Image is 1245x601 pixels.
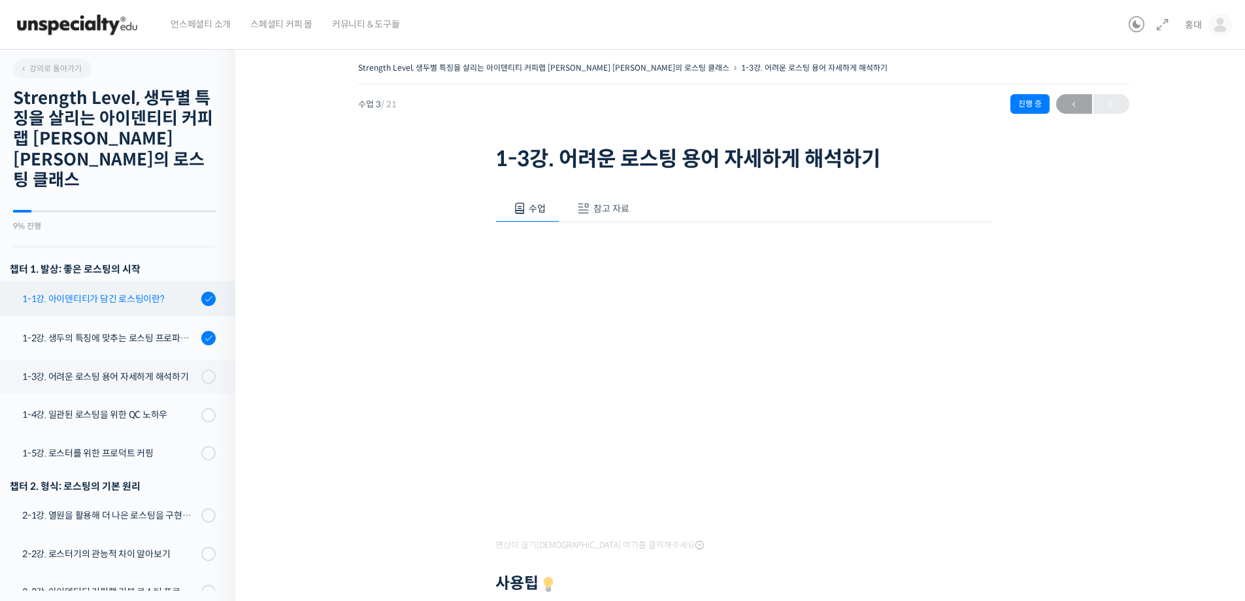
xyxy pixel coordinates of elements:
[41,434,49,445] span: 홈
[22,292,197,306] div: 1-1강. 아이덴티티가 담긴 로스팅이란?
[13,222,216,230] div: 9% 진행
[22,331,197,345] div: 1-2강. 생두의 특징에 맞추는 로스팅 프로파일 'Stength Level'
[495,574,558,593] strong: 사용팁
[10,477,216,495] div: 챕터 2. 형식: 로스팅의 기본 원리
[1010,94,1050,114] div: 진행 중
[10,260,216,278] h3: 챕터 1. 발상: 좋은 로스팅의 시작
[202,434,218,445] span: 설정
[22,585,197,599] div: 2-3강. 아이덴티티 커피랩 기본 로스팅 프로파일 세팅
[13,59,91,78] a: 강의로 돌아가기
[120,435,135,445] span: 대화
[13,88,216,190] h2: Strength Level, 생두별 특징을 살리는 아이덴티티 커피랩 [PERSON_NAME] [PERSON_NAME]의 로스팅 클래스
[529,203,546,215] span: 수업
[22,407,197,422] div: 1-4강. 일관된 로스팅을 위한 QC 노하우
[540,577,556,592] img: 💡
[20,63,82,73] span: 강의로 돌아가기
[4,415,86,447] a: 홈
[169,415,251,447] a: 설정
[358,63,729,73] a: Strength Level, 생두별 특징을 살리는 아이덴티티 커피랩 [PERSON_NAME] [PERSON_NAME]의 로스팅 클래스
[593,203,629,215] span: 참고 자료
[1056,94,1092,114] a: ←이전
[358,100,397,109] span: 수업 3
[22,547,197,561] div: 2-2강. 로스터기의 관능적 차이 알아보기
[495,540,704,551] span: 영상이 끊기[DEMOGRAPHIC_DATA] 여기를 클릭해주세요
[1185,19,1202,31] span: 홍대
[22,369,197,384] div: 1-3강. 어려운 로스팅 용어 자세하게 해석하기
[381,99,397,110] span: / 21
[22,446,197,460] div: 1-5강. 로스터를 위한 프로덕트 커핑
[741,63,888,73] a: 1-3강. 어려운 로스팅 용어 자세하게 해석하기
[495,146,992,171] h1: 1-3강. 어려운 로스팅 용어 자세하게 해석하기
[1056,95,1092,113] span: ←
[22,508,197,523] div: 2-1강. 열원을 활용해 더 나은 로스팅을 구현하는 방법
[86,415,169,447] a: 대화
